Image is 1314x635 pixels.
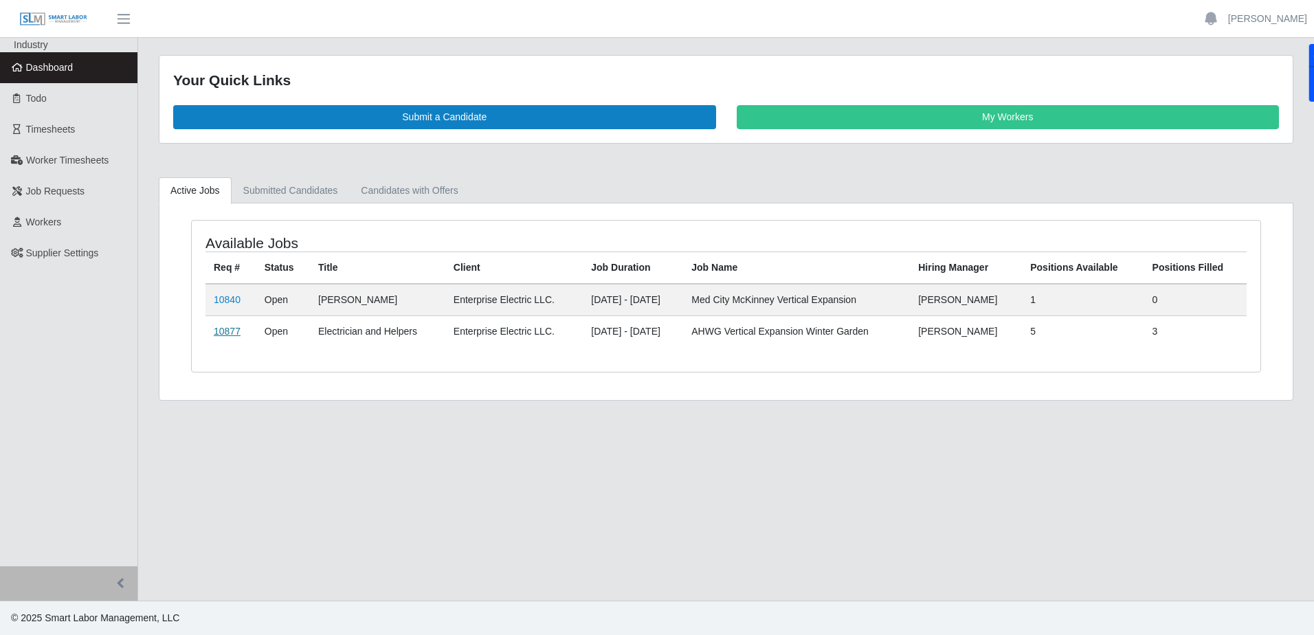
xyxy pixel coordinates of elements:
[26,216,62,227] span: Workers
[256,252,310,284] th: Status
[445,315,583,347] td: Enterprise Electric LLC.
[583,284,683,316] td: [DATE] - [DATE]
[583,315,683,347] td: [DATE] - [DATE]
[683,315,910,347] td: AHWG Vertical Expansion Winter Garden
[1228,12,1307,26] a: [PERSON_NAME]
[445,252,583,284] th: Client
[683,252,910,284] th: Job Name
[583,252,683,284] th: Job Duration
[683,284,910,316] td: Med City McKinney Vertical Expansion
[445,284,583,316] td: Enterprise Electric LLC.
[1022,252,1144,284] th: Positions Available
[214,294,241,305] a: 10840
[11,612,179,623] span: © 2025 Smart Labor Management, LLC
[1022,284,1144,316] td: 1
[173,69,1279,91] div: Your Quick Links
[14,39,48,50] span: Industry
[232,177,350,204] a: Submitted Candidates
[214,326,241,337] a: 10877
[26,62,74,73] span: Dashboard
[256,315,310,347] td: Open
[1144,315,1247,347] td: 3
[159,177,232,204] a: Active Jobs
[910,252,1022,284] th: Hiring Manager
[310,252,445,284] th: Title
[26,247,99,258] span: Supplier Settings
[1144,284,1247,316] td: 0
[205,252,256,284] th: Req #
[26,186,85,197] span: Job Requests
[737,105,1280,129] a: My Workers
[26,124,76,135] span: Timesheets
[26,93,47,104] span: Todo
[349,177,469,204] a: Candidates with Offers
[19,12,88,27] img: SLM Logo
[256,284,310,316] td: Open
[173,105,716,129] a: Submit a Candidate
[26,155,109,166] span: Worker Timesheets
[310,315,445,347] td: Electrician and Helpers
[205,234,627,252] h4: Available Jobs
[1144,252,1247,284] th: Positions Filled
[910,284,1022,316] td: [PERSON_NAME]
[1022,315,1144,347] td: 5
[910,315,1022,347] td: [PERSON_NAME]
[310,284,445,316] td: [PERSON_NAME]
